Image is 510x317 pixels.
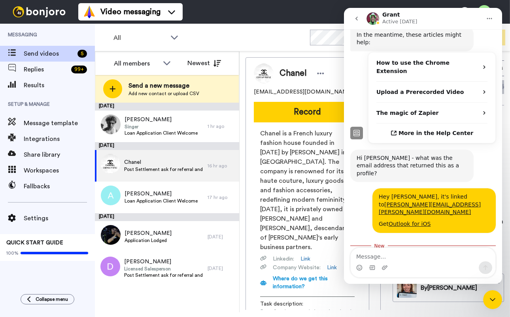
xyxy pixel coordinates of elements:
[6,250,19,256] span: 100%
[280,68,307,79] span: Chanel
[208,123,235,129] div: 1 hr ago
[101,225,121,245] img: f28b401b-b764-42b0-b290-e8611901f887.jpg
[24,150,95,159] span: Share library
[101,186,121,205] img: a.png
[9,6,69,17] img: bj-logo-header-white.svg
[208,194,235,201] div: 17 hr ago
[24,65,68,74] span: Replies
[100,154,120,174] img: 424cd26a-ca21-4e78-9137-6d6120ebe0ef.jpg
[208,163,235,169] div: 16 hr ago
[125,190,198,198] span: [PERSON_NAME]
[124,166,204,173] span: Post Settlement ask for referral and a google review
[125,116,198,124] span: [PERSON_NAME]
[300,255,310,263] a: Link
[77,50,87,58] div: 5
[125,198,198,204] span: Loan Application Client Welcome
[83,6,96,18] img: vm-color.svg
[327,264,337,272] a: Link
[100,6,161,17] span: Video messaging
[24,81,95,90] span: Results
[114,59,159,68] div: All members
[24,182,95,191] span: Fallbacks
[24,49,74,58] span: Send videos
[260,300,315,308] span: Task description :
[128,90,199,97] span: Add new contact or upload CSV
[95,103,239,111] div: [DATE]
[181,55,227,71] button: Newest
[344,8,502,284] iframe: Intercom live chat
[124,258,204,266] span: [PERSON_NAME]
[125,237,172,244] span: Application Lodged
[95,213,239,221] div: [DATE]
[24,134,95,144] span: Integrations
[208,265,235,272] div: [DATE]
[208,234,235,240] div: [DATE]
[24,118,95,128] span: Message template
[421,283,477,293] div: By [PERSON_NAME]
[6,240,63,246] span: QUICK START GUIDE
[124,266,204,272] span: Licensed Salesperson
[100,257,120,276] img: d.png
[24,214,95,223] span: Settings
[24,166,95,175] span: Workspaces
[254,102,361,122] button: Record
[273,276,328,289] span: Where do we get this information?
[125,124,198,130] span: Singer
[260,129,355,252] span: Chanel is a French luxury fashion house founded in [DATE] by [PERSON_NAME] in [GEOGRAPHIC_DATA]. ...
[393,274,504,302] a: By[PERSON_NAME][DATE]
[128,81,199,90] span: Send a new message
[101,114,121,134] img: 3b2cdbf4-673d-4032-a2b2-4cc234b4f51c.jpg
[254,88,353,96] span: [EMAIL_ADDRESS][DOMAIN_NAME]
[113,33,166,43] span: All
[397,278,417,298] img: d728a6f2-83b4-4565-83d2-f1a382ce004c-thumb.jpg
[273,255,294,263] span: Linkedin :
[21,294,74,304] button: Collapse menu
[273,264,321,272] span: Company Website :
[125,130,198,136] span: Loan Application Client Welcome
[125,229,172,237] span: [PERSON_NAME]
[484,278,500,298] div: [DATE]
[71,66,87,73] div: 99 +
[124,272,204,278] span: Post Settlement ask for referral and a google review
[95,142,239,150] div: [DATE]
[254,64,274,83] img: Image of Chanel
[36,296,68,302] span: Collapse menu
[483,290,502,309] iframe: Intercom live chat
[124,158,204,166] span: Chanel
